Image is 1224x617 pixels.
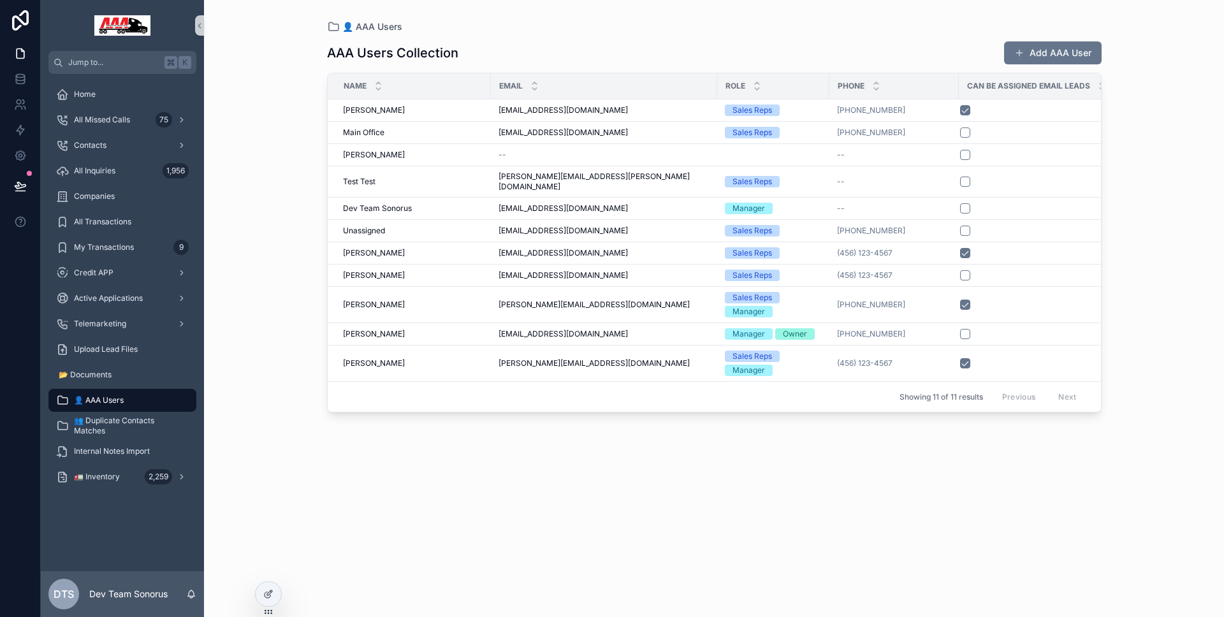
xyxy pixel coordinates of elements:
a: [PHONE_NUMBER] [837,226,905,236]
span: [EMAIL_ADDRESS][DOMAIN_NAME] [499,127,628,138]
a: [PHONE_NUMBER] [837,127,905,138]
a: [PHONE_NUMBER] [837,300,951,310]
span: Showing 11 of 11 results [900,392,983,402]
a: Companies [48,185,196,208]
a: [PHONE_NUMBER] [837,226,951,236]
a: [EMAIL_ADDRESS][DOMAIN_NAME] [499,127,710,138]
div: Sales Reps [732,270,772,281]
a: Sales Reps [725,105,822,116]
span: [EMAIL_ADDRESS][DOMAIN_NAME] [499,329,628,339]
a: [PHONE_NUMBER] [837,105,905,115]
span: K [180,57,190,68]
span: Upload Lead Files [74,344,138,354]
span: [PERSON_NAME] [343,105,405,115]
a: [EMAIL_ADDRESS][DOMAIN_NAME] [499,270,710,280]
div: 9 [173,240,189,255]
div: Sales Reps [732,105,772,116]
div: 1,956 [163,163,189,178]
div: Sales Reps [732,127,772,138]
div: Manager [732,328,765,340]
span: 🚛 Inventory [74,472,120,482]
a: Sales Reps [725,225,822,236]
span: Phone [838,81,864,91]
span: Contacts [74,140,106,150]
a: Sales RepsManager [725,292,822,317]
a: Telemarketing [48,312,196,335]
span: [EMAIL_ADDRESS][DOMAIN_NAME] [499,226,628,236]
a: 👥 Duplicate Contacts Matches [48,414,196,437]
span: Can Be Assigned Email Leads [967,81,1090,91]
a: [PHONE_NUMBER] [837,127,951,138]
span: My Transactions [74,242,134,252]
a: 👤 AAA Users [48,389,196,412]
a: [PERSON_NAME] [343,329,483,339]
a: [EMAIL_ADDRESS][DOMAIN_NAME] [499,203,710,214]
span: 📂 Documents [59,370,112,380]
a: [PHONE_NUMBER] [837,329,905,339]
img: App logo [94,15,150,36]
a: (456) 123-4567 [837,248,892,258]
a: -- [837,177,951,187]
h1: AAA Users Collection [327,44,458,62]
a: [PHONE_NUMBER] [837,329,951,339]
a: Active Applications [48,287,196,310]
a: [EMAIL_ADDRESS][DOMAIN_NAME] [499,226,710,236]
a: (456) 123-4567 [837,270,951,280]
a: Dev Team Sonorus [343,203,483,214]
span: [PERSON_NAME][EMAIL_ADDRESS][DOMAIN_NAME] [499,358,690,368]
span: -- [499,150,506,160]
span: Unassigned [343,226,385,236]
a: [EMAIL_ADDRESS][DOMAIN_NAME] [499,248,710,258]
a: [PERSON_NAME] [343,248,483,258]
a: -- [837,203,951,214]
span: Name [344,81,367,91]
div: Manager [732,203,765,214]
button: Add AAA User [1004,41,1102,64]
a: Manager [725,203,822,214]
span: [PERSON_NAME] [343,358,405,368]
a: ManagerOwner [725,328,822,340]
span: Home [74,89,96,99]
span: [PERSON_NAME] [343,300,405,310]
a: (456) 123-4567 [837,270,892,280]
a: Unassigned [343,226,483,236]
div: 75 [156,112,172,127]
span: -- [837,177,845,187]
a: 📂 Documents [48,363,196,386]
a: [PERSON_NAME] [343,150,483,160]
p: Dev Team Sonorus [89,588,168,600]
a: [PERSON_NAME][EMAIL_ADDRESS][DOMAIN_NAME] [499,358,710,368]
a: -- [499,150,710,160]
span: -- [837,203,845,214]
div: Manager [732,306,765,317]
button: Jump to...K [48,51,196,74]
span: [PERSON_NAME] [343,329,405,339]
span: Telemarketing [74,319,126,329]
a: Test Test [343,177,483,187]
a: My Transactions9 [48,236,196,259]
a: (456) 123-4567 [837,248,951,258]
a: Home [48,83,196,106]
span: [PERSON_NAME] [343,150,405,160]
span: Test Test [343,177,375,187]
span: [PERSON_NAME] [343,248,405,258]
a: Sales RepsManager [725,351,822,376]
span: All Transactions [74,217,131,227]
a: [PERSON_NAME] [343,105,483,115]
span: [EMAIL_ADDRESS][DOMAIN_NAME] [499,270,628,280]
a: [PERSON_NAME][EMAIL_ADDRESS][PERSON_NAME][DOMAIN_NAME] [499,171,710,192]
span: 👤 AAA Users [342,20,402,33]
div: Sales Reps [732,176,772,187]
span: [PERSON_NAME][EMAIL_ADDRESS][DOMAIN_NAME] [499,300,690,310]
a: 👤 AAA Users [327,20,402,33]
div: Sales Reps [732,247,772,259]
a: (456) 123-4567 [837,358,951,368]
span: 👤 AAA Users [74,395,124,405]
a: 🚛 Inventory2,259 [48,465,196,488]
a: Internal Notes Import [48,440,196,463]
a: All Inquiries1,956 [48,159,196,182]
a: All Missed Calls75 [48,108,196,131]
span: Role [725,81,745,91]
